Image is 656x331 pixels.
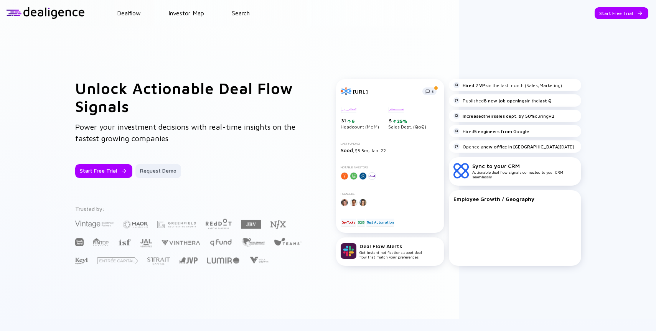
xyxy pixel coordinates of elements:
strong: 8 new job openings [484,98,527,104]
img: NFX [270,220,286,229]
a: Investor Map [168,10,204,16]
img: FINTOP Capital [93,238,109,246]
div: Test Automation [366,219,394,226]
div: 25% [396,118,407,124]
button: Start Free Trial [75,164,132,178]
button: Request Demo [135,164,181,178]
button: Start Free Trial [595,7,648,19]
div: DevTools [341,219,356,226]
img: Maor Investments [123,218,148,231]
div: Actionable deal flow signals connected to your CRM seamlessly [472,163,577,179]
div: $5.5m, Jan `22 [341,147,440,153]
img: Vinthera [161,239,200,246]
img: Israel Secondary Fund [118,239,131,245]
img: Lumir Ventures [207,257,239,263]
div: Founders [341,192,440,196]
strong: 5 engineers from Google [474,128,529,134]
div: their during [453,113,554,119]
img: JBV Capital [241,219,261,229]
div: Last Funding [341,142,440,145]
div: Employee Growth / Geography [453,196,577,202]
strong: last Q [539,98,552,104]
strong: new office in [GEOGRAPHIC_DATA] [483,144,560,150]
h1: Unlock Actionable Deal Flow Signals [75,79,305,115]
strong: sales dept. by 50% [494,113,535,119]
a: Search [232,10,250,16]
div: Headcount (MoM) [341,107,379,130]
img: Red Dot Capital Partners [205,217,232,230]
div: Hired [453,128,529,134]
div: Deal Flow Alerts [359,243,422,249]
img: Vintage Investment Partners [75,220,114,229]
img: Viola Growth [249,257,269,264]
span: Seed, [341,147,355,153]
div: in the last month (Sales,Marketing) [453,82,562,88]
a: Dealflow [117,10,141,16]
div: Trusted by: [75,206,303,212]
img: The Elephant [241,238,265,247]
div: 6 [351,118,355,124]
img: Key1 Capital [75,257,88,265]
img: Q Fund [209,238,232,247]
div: Get instant notifications about deal flow that match your preferences [359,243,422,259]
div: Opened a [DATE] [453,143,574,150]
div: Sales Dept. (QoQ) [388,107,426,130]
img: Greenfield Partners [157,221,196,228]
div: Published in the [453,97,552,104]
div: B2B [357,219,365,226]
img: JAL Ventures [140,239,152,247]
div: 31 [341,118,379,124]
strong: Increased [463,113,484,119]
div: [URL] [353,88,418,95]
strong: H2 [549,113,554,119]
img: Entrée Capital [97,257,138,264]
img: Team8 [274,237,302,245]
div: Sync to your CRM [472,163,577,169]
div: 5 [389,118,426,124]
img: Jerusalem Venture Partners [179,257,198,263]
div: Notable Investors [341,166,440,169]
span: Power your investment decisions with real-time insights on the fastest growing companies [75,122,295,143]
img: Strait Capital [147,257,170,265]
strong: Hired 2 VPs [463,82,488,88]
